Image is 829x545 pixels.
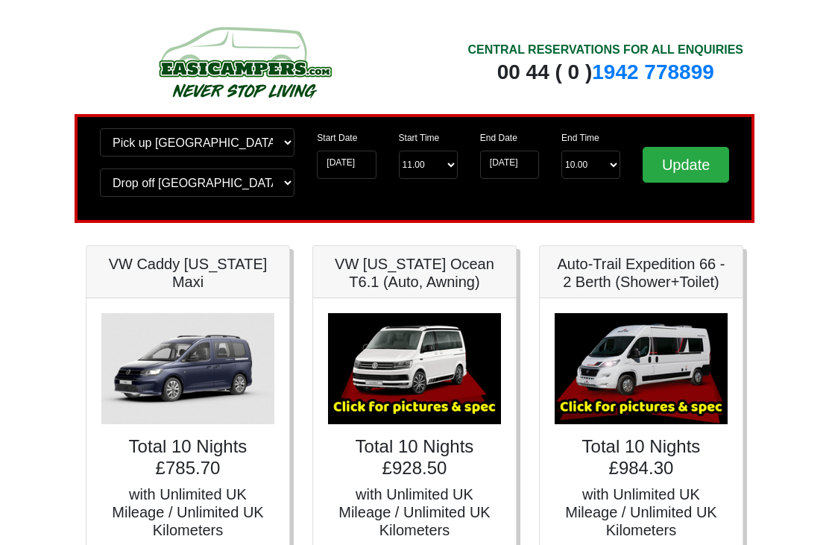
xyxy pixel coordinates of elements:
label: End Date [480,131,517,145]
label: Start Time [399,131,440,145]
img: Auto-Trail Expedition 66 - 2 Berth (Shower+Toilet) [555,313,728,424]
h5: with Unlimited UK Mileage / Unlimited UK Kilometers [555,485,728,539]
h5: Auto-Trail Expedition 66 - 2 Berth (Shower+Toilet) [555,255,728,291]
img: VW Caddy California Maxi [101,313,274,424]
a: 1942 778899 [592,60,714,84]
h5: VW Caddy [US_STATE] Maxi [101,255,274,291]
input: Start Date [317,151,376,179]
div: 00 44 ( 0 ) [467,59,743,86]
img: VW California Ocean T6.1 (Auto, Awning) [328,313,501,424]
img: campers-checkout-logo.png [103,21,386,103]
h5: VW [US_STATE] Ocean T6.1 (Auto, Awning) [328,255,501,291]
input: Update [643,147,729,183]
h5: with Unlimited UK Mileage / Unlimited UK Kilometers [328,485,501,539]
h4: Total 10 Nights £928.50 [328,436,501,479]
input: Return Date [480,151,539,179]
div: CENTRAL RESERVATIONS FOR ALL ENQUIRIES [467,41,743,59]
label: Start Date [317,131,357,145]
label: End Time [561,131,599,145]
h4: Total 10 Nights £785.70 [101,436,274,479]
h5: with Unlimited UK Mileage / Unlimited UK Kilometers [101,485,274,539]
h4: Total 10 Nights £984.30 [555,436,728,479]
